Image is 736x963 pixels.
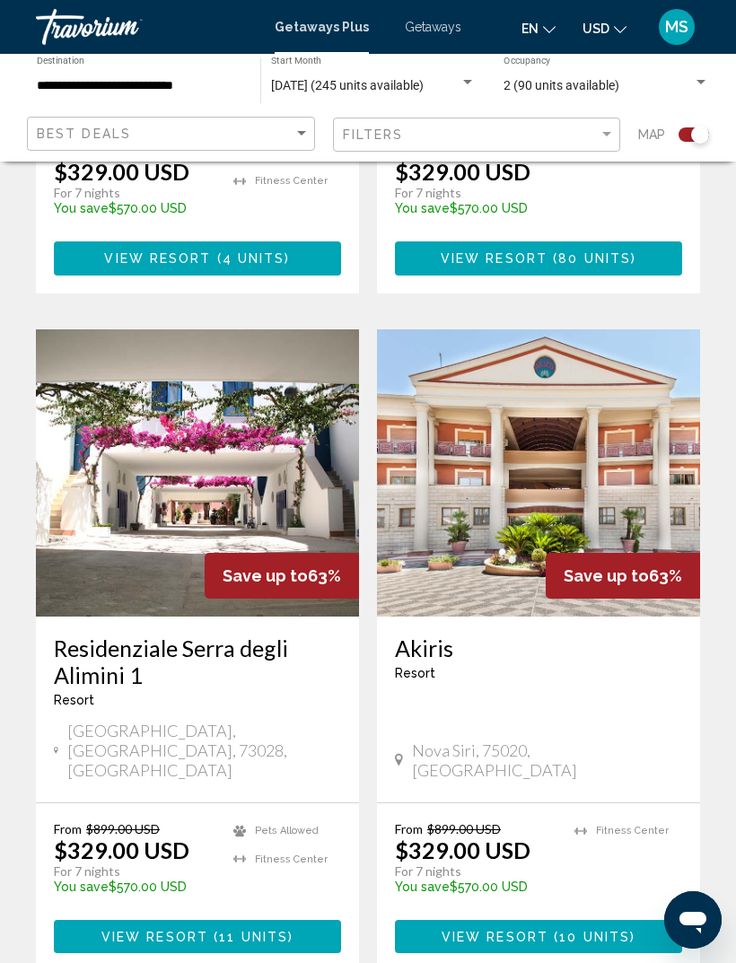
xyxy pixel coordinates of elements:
span: You save [395,201,450,215]
span: ( ) [548,930,635,944]
p: $329.00 USD [54,158,189,185]
span: View Resort [104,252,211,267]
span: View Resort [101,930,208,944]
a: Akiris [395,635,682,661]
p: $570.00 USD [54,201,215,215]
span: Nova Siri, 75020, [GEOGRAPHIC_DATA] [412,740,682,780]
span: $899.00 USD [86,821,160,836]
span: Pets Allowed [255,825,319,836]
p: For 7 nights [54,185,215,201]
span: 11 units [219,930,288,944]
span: You save [395,880,450,894]
button: Change currency [583,15,626,41]
span: Resort [395,666,435,680]
span: You save [54,880,109,894]
span: MS [665,18,688,36]
p: $329.00 USD [395,836,530,863]
span: ( ) [212,252,291,267]
span: $899.00 USD [427,821,501,836]
iframe: Bouton de lancement de la fenêtre de messagerie [664,891,722,949]
p: $329.00 USD [395,158,530,185]
span: Save up to [564,566,649,585]
button: View Resort(80 units) [395,241,682,275]
button: User Menu [653,8,700,46]
span: en [521,22,539,36]
p: For 7 nights [395,185,664,201]
a: Getaways Plus [275,20,369,34]
p: $570.00 USD [395,880,556,894]
a: Travorium [36,9,257,45]
div: 63% [205,553,359,599]
span: 4 units [223,252,285,267]
button: View Resort(10 units) [395,920,682,953]
span: Resort [54,693,94,707]
span: [DATE] (245 units available) [271,78,424,92]
span: View Resort [442,930,548,944]
mat-select: Sort by [37,127,310,142]
img: ii_sen1.jpg [36,329,359,617]
p: For 7 nights [395,863,556,880]
span: ( ) [548,252,636,267]
img: ii_aki1.jpg [377,329,700,617]
span: Filters [343,127,404,142]
span: Fitness Center [255,175,328,187]
span: 10 units [559,930,630,944]
span: Map [638,122,665,147]
span: 80 units [558,252,631,267]
button: Filter [333,117,621,153]
p: $570.00 USD [54,880,215,894]
a: Residenziale Serra degli Alimini 1 [54,635,341,688]
span: View Resort [441,252,548,267]
span: 2 (90 units available) [504,78,619,92]
span: ( ) [208,930,294,944]
a: Getaways [405,20,461,34]
span: From [395,821,423,836]
button: View Resort(11 units) [54,920,341,953]
span: From [54,821,82,836]
span: Save up to [223,566,308,585]
p: $570.00 USD [395,201,664,215]
button: View Resort(4 units) [54,241,341,275]
span: [GEOGRAPHIC_DATA], [GEOGRAPHIC_DATA], 73028, [GEOGRAPHIC_DATA] [67,721,341,780]
span: USD [583,22,609,36]
p: $329.00 USD [54,836,189,863]
button: Change language [521,15,556,41]
span: Best Deals [37,127,131,141]
p: For 7 nights [54,863,215,880]
span: You save [54,201,109,215]
span: Fitness Center [255,854,328,865]
div: 63% [546,553,700,599]
span: Fitness Center [596,825,669,836]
